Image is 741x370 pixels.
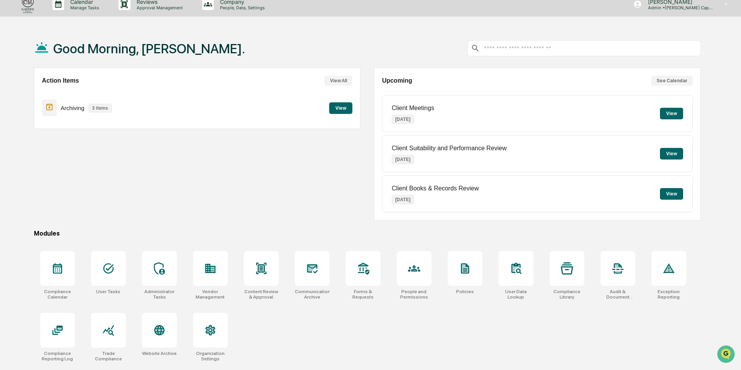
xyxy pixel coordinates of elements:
[325,76,352,86] button: View All
[244,289,279,300] div: Content Review & Approval
[392,145,507,152] p: Client Suitability and Performance Review
[660,188,683,200] button: View
[214,5,269,10] p: People, Data, Settings
[329,102,352,114] button: View
[8,113,14,119] div: 🔎
[96,289,120,294] div: User Tasks
[601,289,635,300] div: Audit & Document Logs
[56,98,62,104] div: 🗄️
[54,131,93,137] a: Powered byPylon
[131,61,140,71] button: Start new chat
[295,289,330,300] div: Communications Archive
[15,97,50,105] span: Preclearance
[53,41,245,56] h1: Good Morning, [PERSON_NAME].
[392,185,479,192] p: Client Books & Records Review
[5,109,52,123] a: 🔎Data Lookup
[142,351,177,356] div: Website Archive
[142,289,177,300] div: Administrator Tasks
[26,59,127,67] div: Start new chat
[64,5,103,10] p: Manage Tasks
[8,59,22,73] img: 1746055101610-c473b297-6a78-478c-a979-82029cc54cd1
[26,67,98,73] div: We're available if you need us!
[382,77,412,84] h2: Upcoming
[8,98,14,104] div: 🖐️
[392,105,434,112] p: Client Meetings
[40,351,75,362] div: Compliance Reporting Log
[550,289,584,300] div: Compliance Library
[193,289,228,300] div: Vendor Management
[130,5,187,10] p: Approval Management
[392,155,414,164] p: [DATE]
[499,289,533,300] div: User Data Lookup
[397,289,431,300] div: People and Permissions
[91,351,126,362] div: Trade Compliance
[15,112,49,120] span: Data Lookup
[346,289,381,300] div: Forms & Requests
[329,104,352,111] a: View
[651,289,686,300] div: Exception Reporting
[392,115,414,124] p: [DATE]
[77,131,93,137] span: Pylon
[88,104,112,112] p: 3 items
[61,105,85,111] p: Archiving
[193,351,228,362] div: Organization Settings
[42,77,79,84] h2: Action Items
[53,94,99,108] a: 🗄️Attestations
[64,97,96,105] span: Attestations
[660,108,683,119] button: View
[5,94,53,108] a: 🖐️Preclearance
[392,195,414,204] p: [DATE]
[642,5,714,10] p: Admin • [PERSON_NAME] Capital Management
[40,289,75,300] div: Compliance Calendar
[8,16,140,29] p: How can we help?
[651,76,693,86] button: See Calendar
[456,289,474,294] div: Policies
[716,345,737,365] iframe: Open customer support
[34,230,701,237] div: Modules
[660,148,683,160] button: View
